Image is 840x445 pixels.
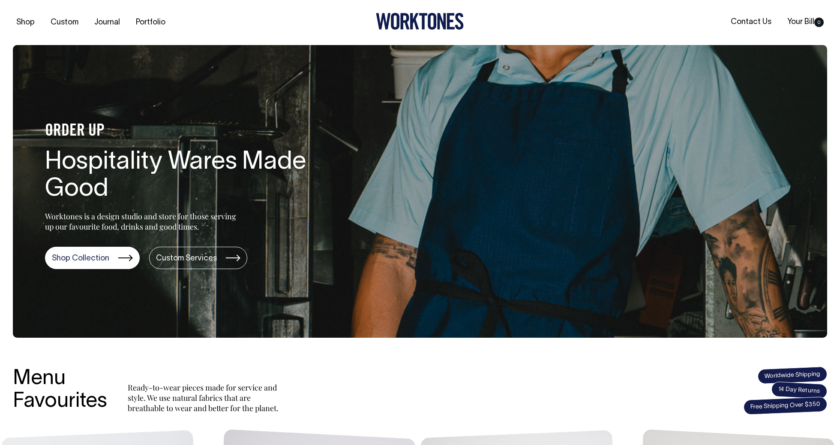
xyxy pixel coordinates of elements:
a: Custom Services [149,247,247,269]
span: Free Shipping Over $350 [743,397,827,415]
p: Ready-to-wear pieces made for service and style. We use natural fabrics that are breathable to we... [128,382,282,413]
a: Custom [47,15,82,30]
h3: Menu Favourites [13,368,107,413]
a: Shop [13,15,38,30]
span: 0 [814,18,824,27]
a: Journal [91,15,123,30]
span: Worldwide Shipping [757,366,827,384]
a: Portfolio [132,15,169,30]
p: Worktones is a design studio and store for those serving up our favourite food, drinks and good t... [45,211,240,232]
h4: ORDER UP [45,122,319,140]
a: Shop Collection [45,247,140,269]
a: Your Bill0 [784,15,827,29]
a: Contact Us [727,15,775,29]
span: 14 Day Returns [771,381,828,400]
h1: Hospitality Wares Made Good [45,149,319,204]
